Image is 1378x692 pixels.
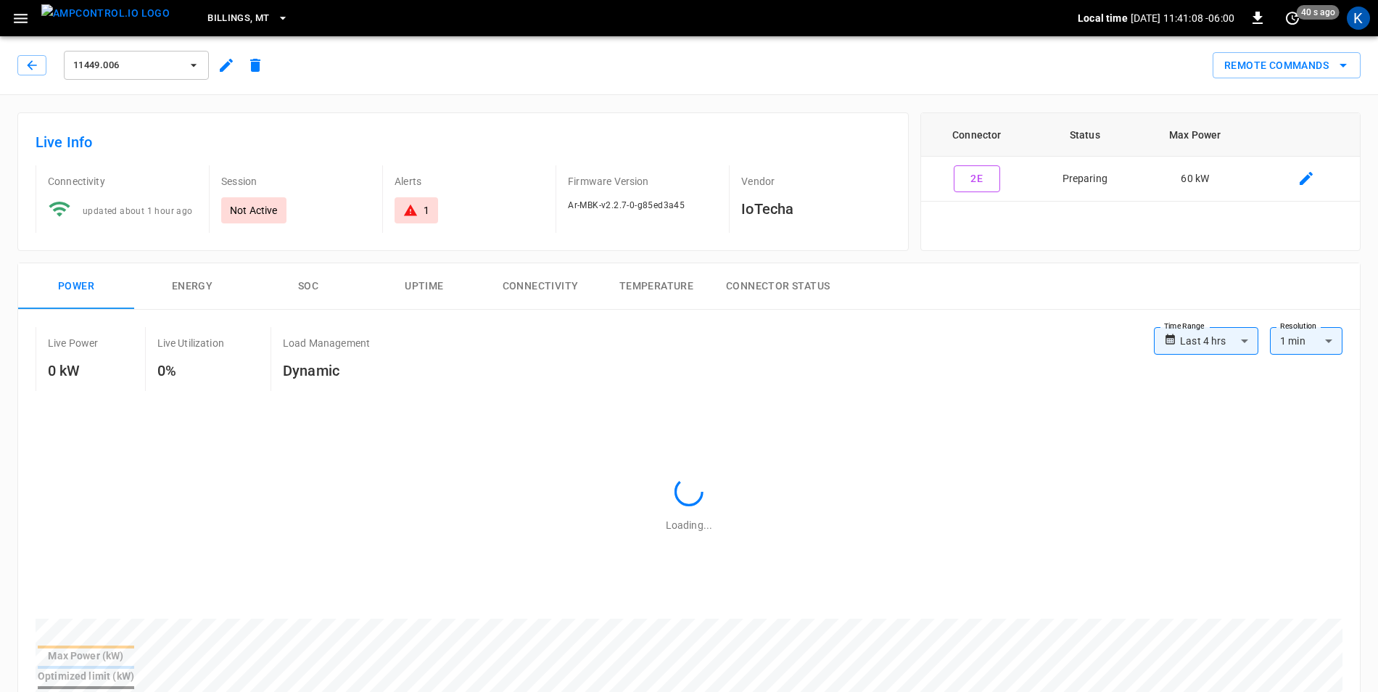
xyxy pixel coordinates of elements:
span: 11449.006 [73,57,181,74]
span: updated about 1 hour ago [83,206,193,216]
p: Load Management [283,336,370,350]
p: Session [221,174,371,189]
button: Energy [134,263,250,310]
span: Ar-MBK-v2.2.7-0-g85ed3a45 [568,200,685,210]
button: Uptime [366,263,482,310]
p: Live Utilization [157,336,224,350]
button: Remote Commands [1213,52,1361,79]
div: remote commands options [1213,52,1361,79]
h6: 0 kW [48,359,99,382]
button: Connector Status [714,263,841,310]
label: Time Range [1164,321,1205,332]
p: Alerts [395,174,544,189]
div: Last 4 hrs [1180,327,1258,355]
th: Connector [921,113,1032,157]
p: Live Power [48,336,99,350]
button: 11449.006 [64,51,209,80]
h6: Live Info [36,131,891,154]
label: Resolution [1280,321,1316,332]
th: Max Power [1137,113,1253,157]
th: Status [1032,113,1137,157]
img: ampcontrol.io logo [41,4,170,22]
h6: 0% [157,359,224,382]
p: Vendor [741,174,891,189]
span: Loading... [666,519,712,531]
p: Not Active [230,203,278,218]
button: Connectivity [482,263,598,310]
div: profile-icon [1347,7,1370,30]
table: connector table [921,113,1360,202]
div: 1 [424,203,429,218]
h6: Dynamic [283,359,370,382]
button: Billings, MT [202,4,294,33]
button: Power [18,263,134,310]
button: 2E [954,165,1000,192]
button: SOC [250,263,366,310]
p: [DATE] 11:41:08 -06:00 [1131,11,1234,25]
span: 40 s ago [1297,5,1340,20]
div: 1 min [1270,327,1342,355]
p: Local time [1078,11,1128,25]
td: Preparing [1032,157,1137,202]
p: Firmware Version [568,174,717,189]
td: 60 kW [1137,157,1253,202]
h6: IoTecha [741,197,891,221]
p: Connectivity [48,174,197,189]
button: Temperature [598,263,714,310]
button: set refresh interval [1281,7,1304,30]
span: Billings, MT [207,10,269,27]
